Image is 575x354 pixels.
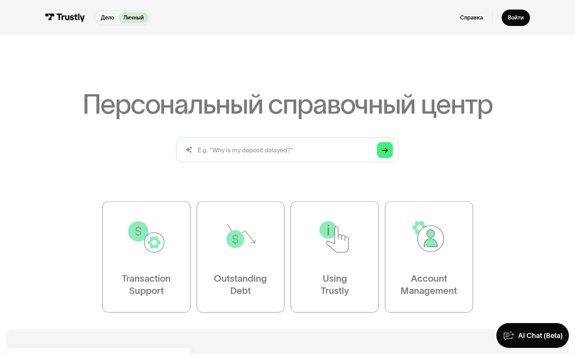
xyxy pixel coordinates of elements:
[122,272,171,297] div: Transaction Support
[119,12,149,23] a: Личный
[518,331,563,340] div: AI Chat (Beta)
[101,14,114,22] p: Дело
[320,272,349,297] div: Using Trustly
[196,201,284,312] a: OutstandingDebt
[401,272,457,297] div: Account Management
[214,272,267,297] div: Outstanding Debt
[102,201,191,312] a: TransactionSupport
[496,323,569,348] a: AI Chat (Beta)
[123,14,144,22] p: Личный
[502,10,530,26] a: Войти
[82,91,493,118] h1: Персональный справочный центр
[176,137,399,162] input: search
[291,201,379,312] a: UsingTrustly
[508,14,524,21] div: Войти
[385,201,473,312] a: AccountManagement
[45,13,85,22] img: Логотип Trustly
[176,137,399,162] form: Search
[96,12,119,23] a: Дело
[460,14,483,21] a: Справка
